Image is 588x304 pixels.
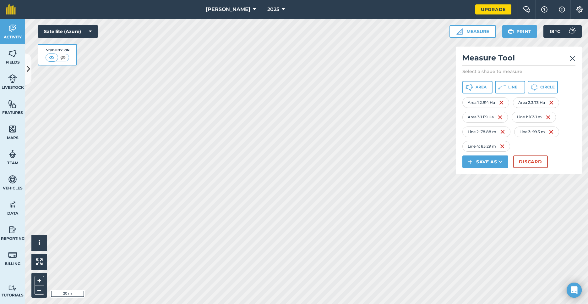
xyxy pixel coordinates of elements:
[206,6,250,13] span: [PERSON_NAME]
[495,81,525,93] button: Line
[475,4,511,14] a: Upgrade
[36,258,43,265] img: Four arrows, one pointing top left, one top right, one bottom right and the last bottom left
[502,25,537,38] button: Print
[468,158,472,166] img: svg+xml;base64,PHN2ZyB4bWxucz0iaHR0cDovL3d3dy53My5vcmcvMjAwMC9zdmciIHdpZHRoPSIxNCIgaGVpZ2h0PSIyNC...
[8,175,17,184] img: svg+xml;base64,PD94bWwgdmVyc2lvbj0iMS4wIiBlbmNvZGluZz0idXRmLTgiPz4KPCEtLSBHZW5lcmF0b3I6IEFkb2JlIE...
[8,200,17,209] img: svg+xml;base64,PD94bWwgdmVyc2lvbj0iMS4wIiBlbmNvZGluZz0idXRmLTgiPz4KPCEtLSBHZW5lcmF0b3I6IEFkb2JlIE...
[540,85,555,90] span: Circle
[35,285,44,295] button: –
[559,6,565,13] img: svg+xml;base64,PHN2ZyB4bWxucz0iaHR0cDovL3d3dy53My5vcmcvMjAwMC9zdmciIHdpZHRoPSIxNyIgaGVpZ2h0PSIxNy...
[500,143,505,150] img: svg+xml;base64,PHN2ZyB4bWxucz0iaHR0cDovL3d3dy53My5vcmcvMjAwMC9zdmciIHdpZHRoPSIxNiIgaGVpZ2h0PSIyNC...
[512,112,556,122] div: Line 1 : 163.1 m
[567,283,582,298] div: Open Intercom Messenger
[476,85,487,90] span: Area
[6,4,16,14] img: fieldmargin Logo
[8,250,17,260] img: svg+xml;base64,PD94bWwgdmVyc2lvbj0iMS4wIiBlbmNvZGluZz0idXRmLTgiPz4KPCEtLSBHZW5lcmF0b3I6IEFkb2JlIE...
[48,54,56,61] img: svg+xml;base64,PHN2ZyB4bWxucz0iaHR0cDovL3d3dy53My5vcmcvMjAwMC9zdmciIHdpZHRoPSI1MCIgaGVpZ2h0PSI0MC...
[498,114,503,121] img: svg+xml;base64,PHN2ZyB4bWxucz0iaHR0cDovL3d3dy53My5vcmcvMjAwMC9zdmciIHdpZHRoPSIxNiIgaGVpZ2h0PSIyNC...
[38,239,40,247] span: i
[549,128,554,136] img: svg+xml;base64,PHN2ZyB4bWxucz0iaHR0cDovL3d3dy53My5vcmcvMjAwMC9zdmciIHdpZHRoPSIxNiIgaGVpZ2h0PSIyNC...
[35,276,44,285] button: +
[543,25,582,38] button: 18 °C
[549,99,554,106] img: svg+xml;base64,PHN2ZyB4bWxucz0iaHR0cDovL3d3dy53My5vcmcvMjAwMC9zdmciIHdpZHRoPSIxNiIgaGVpZ2h0PSIyNC...
[462,81,493,93] button: Area
[550,25,560,38] span: 18 ° C
[8,74,17,83] img: svg+xml;base64,PD94bWwgdmVyc2lvbj0iMS4wIiBlbmNvZGluZz0idXRmLTgiPz4KPCEtLSBHZW5lcmF0b3I6IEFkb2JlIE...
[59,54,67,61] img: svg+xml;base64,PHN2ZyB4bWxucz0iaHR0cDovL3d3dy53My5vcmcvMjAwMC9zdmciIHdpZHRoPSI1MCIgaGVpZ2h0PSI0MC...
[267,6,279,13] span: 2025
[456,28,463,35] img: Ruler icon
[546,114,551,121] img: svg+xml;base64,PHN2ZyB4bWxucz0iaHR0cDovL3d3dy53My5vcmcvMjAwMC9zdmciIHdpZHRoPSIxNiIgaGVpZ2h0PSIyNC...
[513,155,548,168] button: Discard
[462,155,508,168] button: Save as
[523,6,531,13] img: Two speech bubbles overlapping with the left bubble in the forefront
[508,85,517,90] span: Line
[514,127,559,137] div: Line 3 : 99.3 m
[513,97,559,108] div: Area 2 : 3.73 Ha
[462,141,510,152] div: Line 4 : 85.29 m
[576,6,583,13] img: A cog icon
[46,48,69,53] div: Visibility: On
[500,128,505,136] img: svg+xml;base64,PHN2ZyB4bWxucz0iaHR0cDovL3d3dy53My5vcmcvMjAwMC9zdmciIHdpZHRoPSIxNiIgaGVpZ2h0PSIyNC...
[8,99,17,109] img: svg+xml;base64,PHN2ZyB4bWxucz0iaHR0cDovL3d3dy53My5vcmcvMjAwMC9zdmciIHdpZHRoPSI1NiIgaGVpZ2h0PSI2MC...
[8,149,17,159] img: svg+xml;base64,PD94bWwgdmVyc2lvbj0iMS4wIiBlbmNvZGluZz0idXRmLTgiPz4KPCEtLSBHZW5lcmF0b3I6IEFkb2JlIE...
[462,127,510,137] div: Line 2 : 78.88 m
[499,99,504,106] img: svg+xml;base64,PHN2ZyB4bWxucz0iaHR0cDovL3d3dy53My5vcmcvMjAwMC9zdmciIHdpZHRoPSIxNiIgaGVpZ2h0PSIyNC...
[8,24,17,33] img: svg+xml;base64,PD94bWwgdmVyc2lvbj0iMS4wIiBlbmNvZGluZz0idXRmLTgiPz4KPCEtLSBHZW5lcmF0b3I6IEFkb2JlIE...
[38,25,98,38] button: Satellite (Azure)
[462,53,575,66] h2: Measure Tool
[462,97,509,108] div: Area 1 : 2.914 Ha
[570,55,575,62] img: svg+xml;base64,PHN2ZyB4bWxucz0iaHR0cDovL3d3dy53My5vcmcvMjAwMC9zdmciIHdpZHRoPSIyMiIgaGVpZ2h0PSIzMC...
[8,285,17,291] img: svg+xml;base64,PD94bWwgdmVyc2lvbj0iMS4wIiBlbmNvZGluZz0idXRmLTgiPz4KPCEtLSBHZW5lcmF0b3I6IEFkb2JlIE...
[528,81,558,93] button: Circle
[508,28,514,35] img: svg+xml;base64,PHN2ZyB4bWxucz0iaHR0cDovL3d3dy53My5vcmcvMjAwMC9zdmciIHdpZHRoPSIxOSIgaGVpZ2h0PSIyNC...
[8,49,17,58] img: svg+xml;base64,PHN2ZyB4bWxucz0iaHR0cDovL3d3dy53My5vcmcvMjAwMC9zdmciIHdpZHRoPSI1NiIgaGVpZ2h0PSI2MC...
[565,25,578,38] img: svg+xml;base64,PD94bWwgdmVyc2lvbj0iMS4wIiBlbmNvZGluZz0idXRmLTgiPz4KPCEtLSBHZW5lcmF0b3I6IEFkb2JlIE...
[541,6,548,13] img: A question mark icon
[449,25,496,38] button: Measure
[31,235,47,251] button: i
[8,225,17,234] img: svg+xml;base64,PD94bWwgdmVyc2lvbj0iMS4wIiBlbmNvZGluZz0idXRmLTgiPz4KPCEtLSBHZW5lcmF0b3I6IEFkb2JlIE...
[462,112,508,122] div: Area 3 : 1.119 Ha
[462,68,575,75] p: Select a shape to measure
[8,124,17,134] img: svg+xml;base64,PHN2ZyB4bWxucz0iaHR0cDovL3d3dy53My5vcmcvMjAwMC9zdmciIHdpZHRoPSI1NiIgaGVpZ2h0PSI2MC...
